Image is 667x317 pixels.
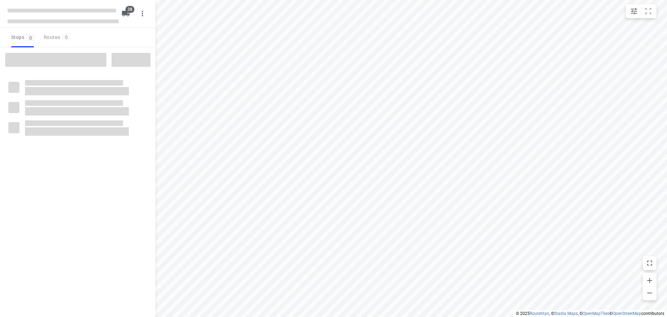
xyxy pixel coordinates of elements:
[612,311,641,316] a: OpenStreetMap
[583,311,609,316] a: OpenMapTiles
[530,311,549,316] a: Routetitan
[516,311,664,316] li: © 2025 , © , © © contributors
[554,311,578,316] a: Stadia Maps
[627,4,641,18] button: Map settings
[626,4,657,18] div: small contained button group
